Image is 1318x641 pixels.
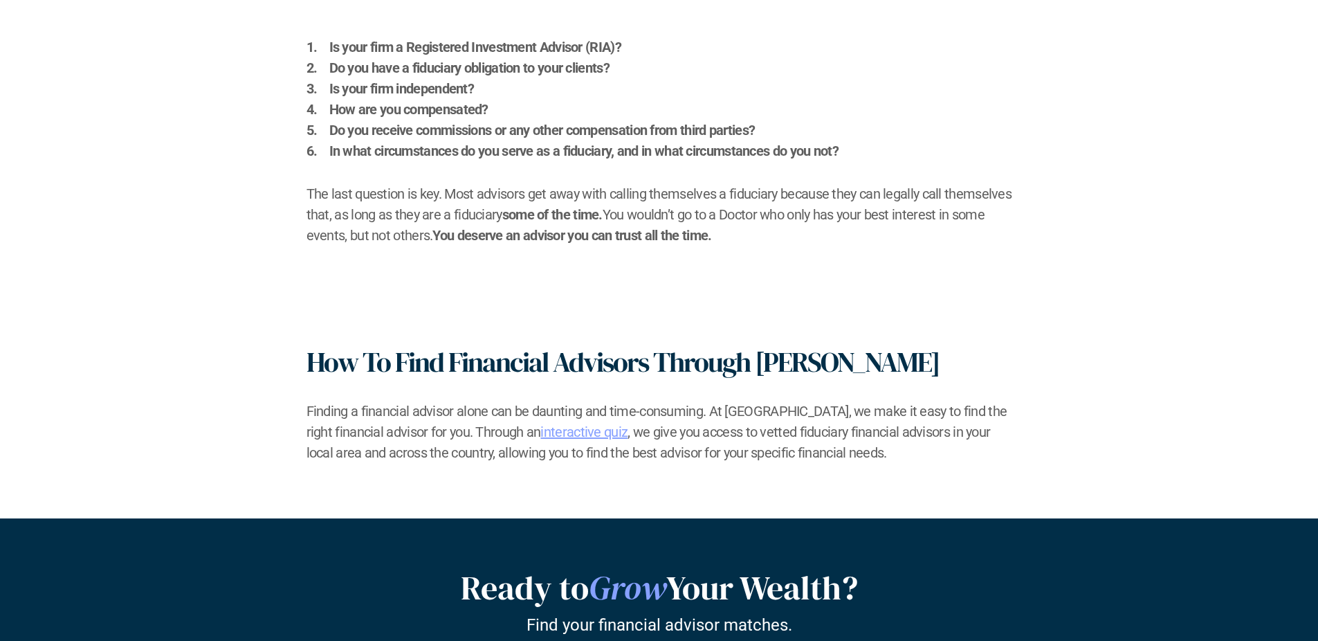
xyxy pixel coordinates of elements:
[306,183,1012,246] h2: The last question is key. Most advisors get away with calling themselves a fiduciary because they...
[306,345,1012,379] h1: How To Find Financial Advisors Through [PERSON_NAME]
[432,227,711,244] strong: You deserve an advisor you can trust all the time.
[329,78,1012,99] h2: Is your firm independent?
[329,99,1012,120] h2: How are you compensated?
[329,120,1012,141] h2: Do you receive commissions or any other compensation from third parties?
[540,424,628,440] a: interactive quiz
[329,37,1012,57] h2: Is your firm a Registered Investment Advisor (RIA)?
[306,401,1012,463] h2: Finding a financial advisor alone can be daunting and time-consuming. At [GEOGRAPHIC_DATA], we ma...
[329,141,1012,161] h2: In what circumstances do you serve as a fiduciary, and in what circumstances do you not?
[589,565,666,611] em: Grow
[313,568,1005,608] h2: Ready to Your Wealth?
[502,206,603,223] strong: some of the time.
[527,615,792,635] p: Find your financial advisor matches.
[329,57,1012,78] p: Do you have a fiduciary obligation to your clients?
